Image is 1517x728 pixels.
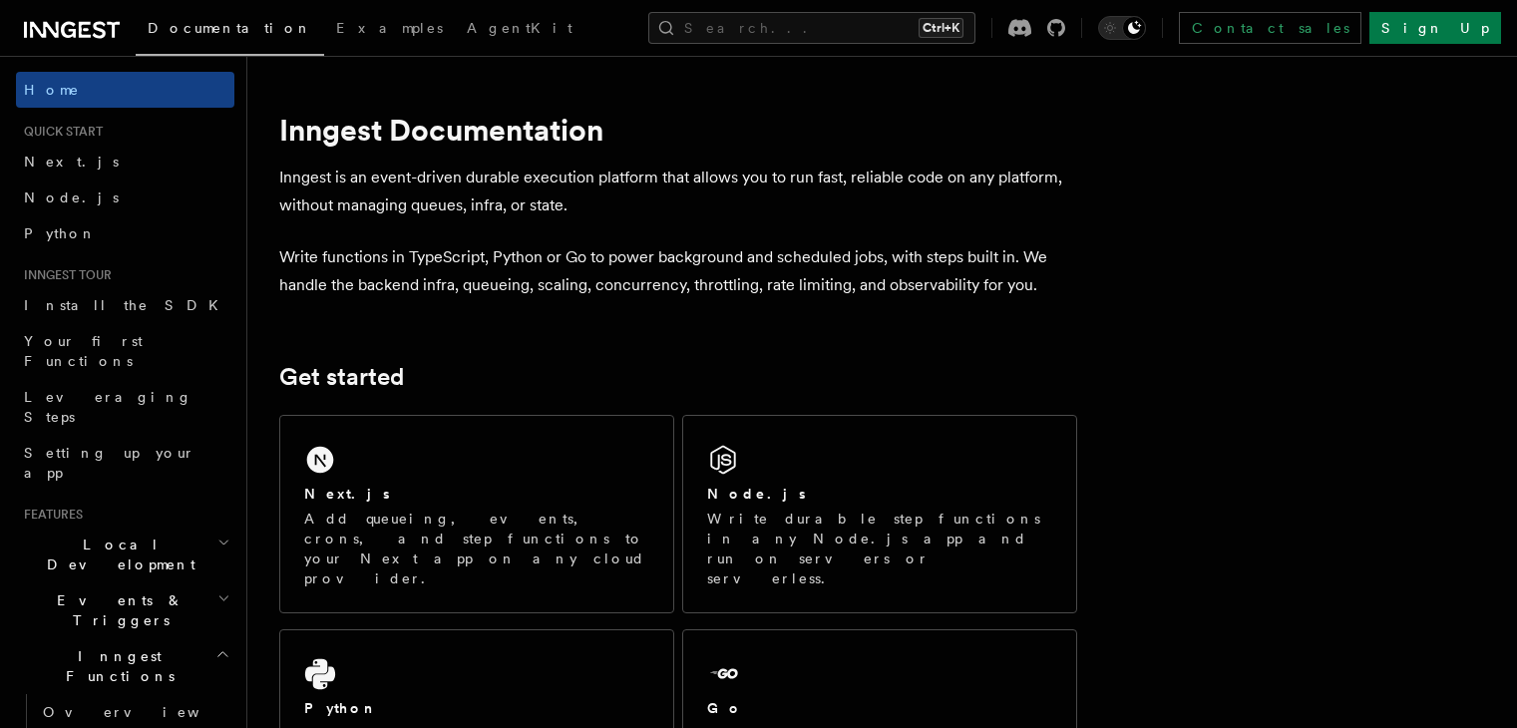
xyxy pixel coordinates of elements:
[136,6,324,56] a: Documentation
[707,698,743,718] h2: Go
[336,20,443,36] span: Examples
[16,590,217,630] span: Events & Triggers
[1369,12,1501,44] a: Sign Up
[455,6,584,54] a: AgentKit
[148,20,312,36] span: Documentation
[1179,12,1361,44] a: Contact sales
[24,389,192,425] span: Leveraging Steps
[43,704,248,720] span: Overview
[16,379,234,435] a: Leveraging Steps
[16,124,103,140] span: Quick start
[16,267,112,283] span: Inngest tour
[24,445,195,481] span: Setting up your app
[24,225,97,241] span: Python
[324,6,455,54] a: Examples
[707,484,806,504] h2: Node.js
[648,12,975,44] button: Search...Ctrl+K
[16,582,234,638] button: Events & Triggers
[279,363,404,391] a: Get started
[279,415,674,613] a: Next.jsAdd queueing, events, crons, and step functions to your Next app on any cloud provider.
[304,698,378,718] h2: Python
[304,484,390,504] h2: Next.js
[279,243,1077,299] p: Write functions in TypeScript, Python or Go to power background and scheduled jobs, with steps bu...
[707,509,1052,588] p: Write durable step functions in any Node.js app and run on servers or serverless.
[24,333,143,369] span: Your first Functions
[16,535,217,574] span: Local Development
[16,323,234,379] a: Your first Functions
[279,164,1077,219] p: Inngest is an event-driven durable execution platform that allows you to run fast, reliable code ...
[682,415,1077,613] a: Node.jsWrite durable step functions in any Node.js app and run on servers or serverless.
[24,189,119,205] span: Node.js
[16,180,234,215] a: Node.js
[16,215,234,251] a: Python
[1098,16,1146,40] button: Toggle dark mode
[467,20,572,36] span: AgentKit
[304,509,649,588] p: Add queueing, events, crons, and step functions to your Next app on any cloud provider.
[16,144,234,180] a: Next.js
[16,646,215,686] span: Inngest Functions
[279,112,1077,148] h1: Inngest Documentation
[16,638,234,694] button: Inngest Functions
[16,287,234,323] a: Install the SDK
[24,80,80,100] span: Home
[16,507,83,523] span: Features
[919,18,963,38] kbd: Ctrl+K
[24,154,119,170] span: Next.js
[16,435,234,491] a: Setting up your app
[24,297,230,313] span: Install the SDK
[16,527,234,582] button: Local Development
[16,72,234,108] a: Home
